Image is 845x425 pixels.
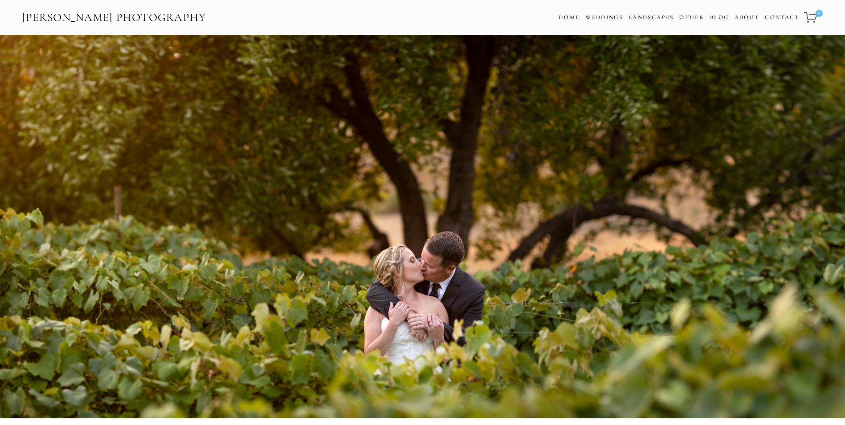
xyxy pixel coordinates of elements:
[765,11,799,24] a: Contact
[679,14,704,21] a: Other
[816,10,823,17] span: 0
[710,11,729,24] a: Blog
[21,8,207,28] a: [PERSON_NAME] Photography
[735,11,759,24] a: About
[559,11,580,24] a: Home
[585,14,623,21] a: Weddings
[803,7,824,28] a: 0 items in cart
[629,14,674,21] a: Landscapes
